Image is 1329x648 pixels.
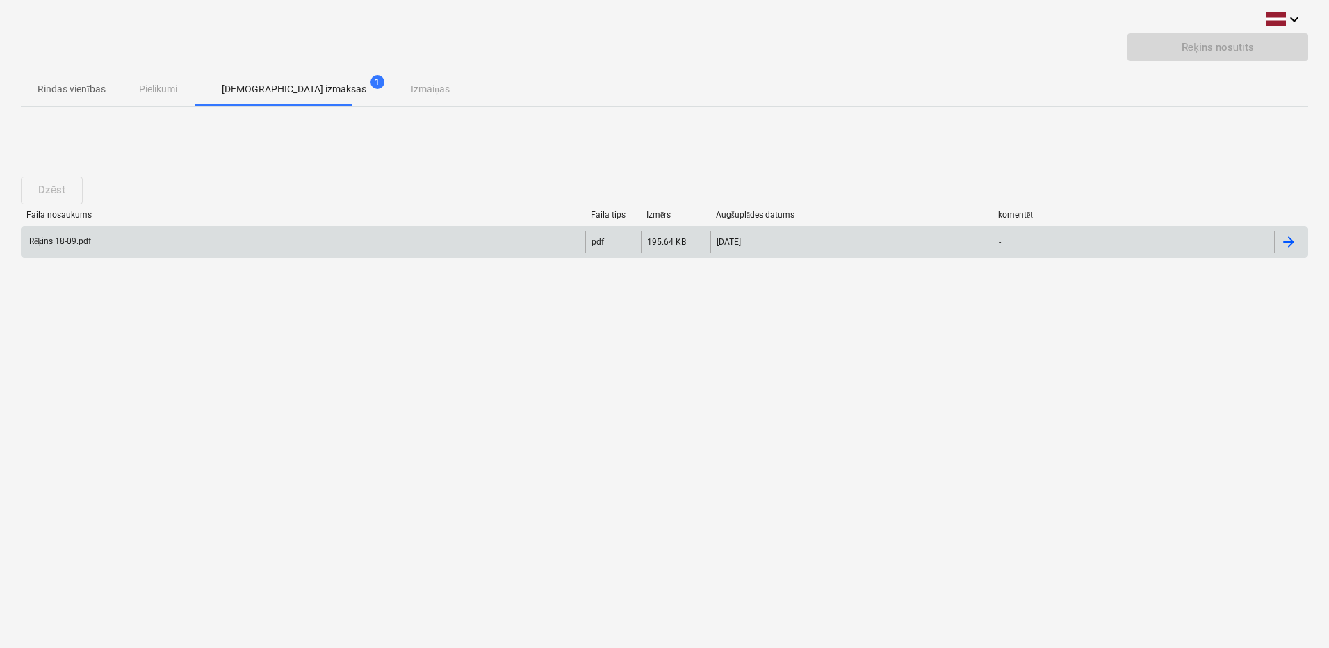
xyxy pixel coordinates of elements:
div: pdf [592,237,604,247]
i: keyboard_arrow_down [1286,11,1303,28]
div: Augšuplādes datums [716,210,987,220]
div: Faila nosaukums [26,210,580,220]
div: komentēt [998,210,1269,220]
div: [DATE] [717,237,741,247]
span: 1 [370,75,384,89]
div: Izmērs [646,210,705,220]
div: - [999,237,1001,247]
p: [DEMOGRAPHIC_DATA] izmaksas [222,82,366,97]
p: Rindas vienības [38,82,106,97]
div: Rēķins 18-09.pdf [27,236,91,247]
div: 195.64 KB [647,237,686,247]
div: Faila tips [591,210,635,220]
